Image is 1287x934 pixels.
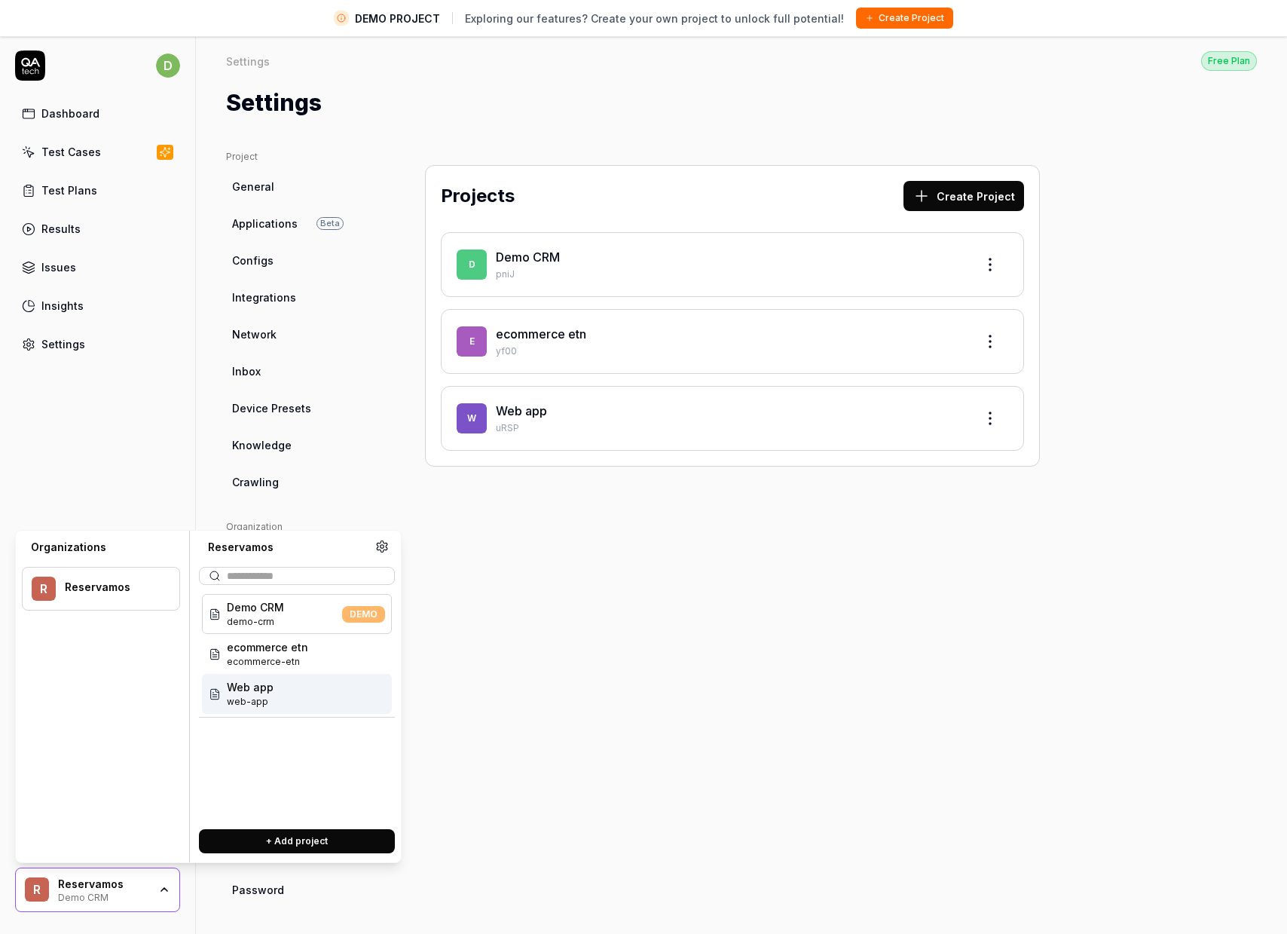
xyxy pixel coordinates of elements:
[227,695,274,709] span: Project ID: uRSP
[15,176,180,205] a: Test Plans
[232,400,311,416] span: Device Presets
[232,437,292,453] span: Knowledge
[1201,51,1257,71] div: Free Plan
[227,599,284,615] span: Demo CRM
[355,11,440,26] span: DEMO PROJECT
[227,639,308,655] span: ecommerce etn
[58,877,148,891] div: Reservamos
[226,431,371,459] a: Knowledge
[199,829,395,853] button: + Add project
[226,210,371,237] a: ApplicationsBeta
[496,250,560,265] a: Demo CRM
[232,882,284,898] span: Password
[496,326,586,341] a: ecommerce etn
[15,137,180,167] a: Test Cases
[22,567,180,611] button: RReservamos
[15,868,180,913] button: RReservamosDemo CRM
[199,591,395,817] div: Suggestions
[375,540,389,558] a: Organization settings
[41,259,76,275] div: Issues
[41,298,84,314] div: Insights
[15,214,180,243] a: Results
[226,283,371,311] a: Integrations
[32,577,56,601] span: R
[232,326,277,342] span: Network
[226,520,371,534] div: Organization
[15,329,180,359] a: Settings
[58,890,148,902] div: Demo CRM
[25,877,49,902] span: R
[441,182,515,210] h2: Projects
[65,580,160,594] div: Reservamos
[1201,51,1257,71] button: Free Plan
[15,291,180,320] a: Insights
[227,655,308,669] span: Project ID: yf00
[41,144,101,160] div: Test Cases
[457,250,487,280] span: D
[199,540,375,555] div: Reservamos
[226,54,270,69] div: Settings
[22,540,180,555] div: Organizations
[41,182,97,198] div: Test Plans
[232,179,274,194] span: General
[226,394,371,422] a: Device Presets
[903,181,1024,211] button: Create Project
[41,336,85,352] div: Settings
[41,106,99,121] div: Dashboard
[15,253,180,282] a: Issues
[41,221,81,237] div: Results
[226,173,371,201] a: General
[496,421,963,435] p: uRSP
[232,474,279,490] span: Crawling
[465,11,844,26] span: Exploring our features? Create your own project to unlock full potential!
[496,403,547,418] a: Web app
[226,876,371,904] a: Password
[226,86,322,120] h1: Settings
[226,357,371,385] a: Inbox
[156,54,180,78] span: d
[227,615,284,629] span: Project ID: pniJ
[156,51,180,81] button: d
[457,403,487,433] span: W
[226,320,371,348] a: Network
[232,289,296,305] span: Integrations
[15,99,180,128] a: Dashboard
[232,253,274,268] span: Configs
[232,363,261,379] span: Inbox
[342,606,385,623] span: DEMO
[232,216,298,231] span: Applications
[496,268,963,281] p: pniJ
[316,217,344,230] span: Beta
[226,247,371,274] a: Configs
[227,679,274,695] span: Web app
[457,326,487,357] span: e
[856,8,953,29] button: Create Project
[226,468,371,496] a: Crawling
[226,150,371,164] div: Project
[496,345,963,358] p: yf00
